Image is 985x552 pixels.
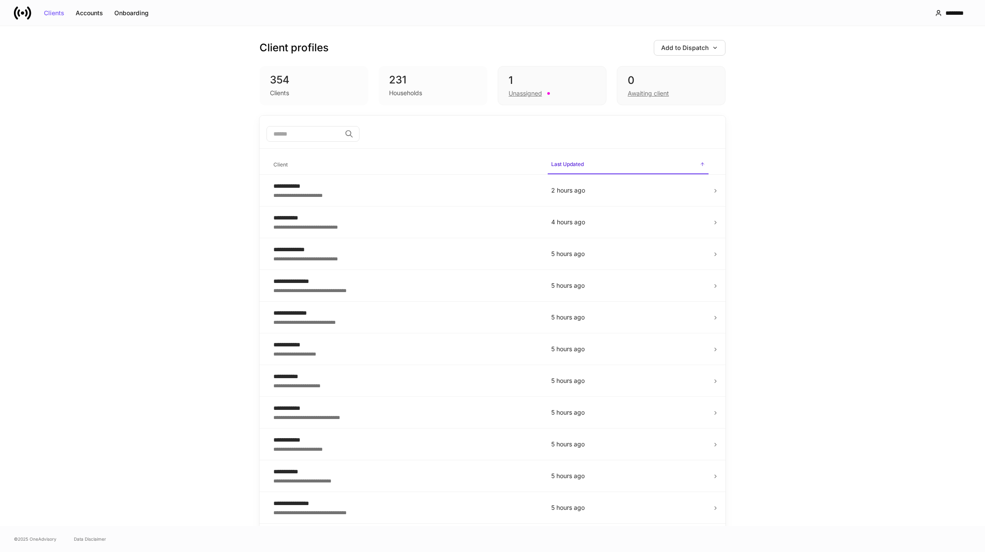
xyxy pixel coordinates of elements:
[270,156,541,174] span: Client
[551,249,705,258] p: 5 hours ago
[38,6,70,20] button: Clients
[551,503,705,512] p: 5 hours ago
[270,73,358,87] div: 354
[260,41,329,55] h3: Client profiles
[76,10,103,16] div: Accounts
[548,156,709,174] span: Last Updated
[661,45,718,51] div: Add to Dispatch
[74,535,106,542] a: Data Disclaimer
[551,345,705,353] p: 5 hours ago
[44,10,64,16] div: Clients
[270,89,289,97] div: Clients
[389,73,477,87] div: 231
[273,160,288,169] h6: Client
[617,66,725,105] div: 0Awaiting client
[109,6,154,20] button: Onboarding
[551,408,705,417] p: 5 hours ago
[551,472,705,480] p: 5 hours ago
[551,218,705,226] p: 4 hours ago
[70,6,109,20] button: Accounts
[551,313,705,322] p: 5 hours ago
[551,440,705,449] p: 5 hours ago
[498,66,606,105] div: 1Unassigned
[551,160,584,168] h6: Last Updated
[551,186,705,195] p: 2 hours ago
[654,40,725,56] button: Add to Dispatch
[114,10,149,16] div: Onboarding
[389,89,422,97] div: Households
[509,73,596,87] div: 1
[14,535,57,542] span: © 2025 OneAdvisory
[628,73,715,87] div: 0
[509,89,542,98] div: Unassigned
[551,281,705,290] p: 5 hours ago
[551,376,705,385] p: 5 hours ago
[628,89,669,98] div: Awaiting client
